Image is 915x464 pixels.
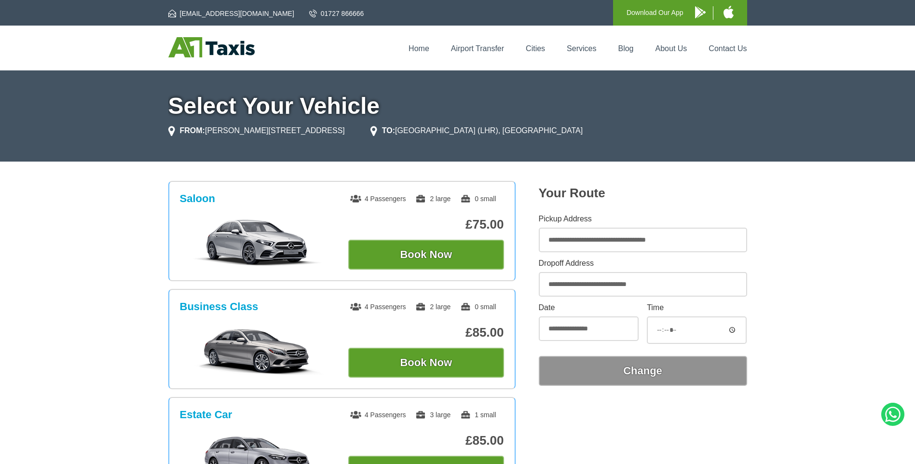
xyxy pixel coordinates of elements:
p: Download Our App [627,7,683,19]
button: Book Now [348,240,504,270]
a: Airport Transfer [451,44,504,53]
span: 2 large [415,195,451,203]
img: A1 Taxis Android App [695,6,706,18]
p: £85.00 [348,325,504,340]
a: Contact Us [709,44,747,53]
h3: Estate Car [180,409,232,421]
a: Services [567,44,596,53]
span: 4 Passengers [350,411,406,419]
label: Dropoff Address [539,259,747,267]
span: 4 Passengers [350,195,406,203]
a: Cities [526,44,545,53]
img: A1 Taxis iPhone App [724,6,734,18]
label: Date [539,304,639,312]
h3: Business Class [180,300,259,313]
label: Pickup Address [539,215,747,223]
li: [PERSON_NAME][STREET_ADDRESS] [168,125,345,136]
button: Change [539,356,747,386]
strong: FROM: [180,126,205,135]
p: £75.00 [348,217,504,232]
img: Business Class [185,327,330,375]
a: Home [409,44,429,53]
a: Blog [618,44,633,53]
button: Book Now [348,348,504,378]
span: 2 large [415,303,451,311]
a: [EMAIL_ADDRESS][DOMAIN_NAME] [168,9,294,18]
li: [GEOGRAPHIC_DATA] (LHR), [GEOGRAPHIC_DATA] [370,125,583,136]
span: 0 small [460,303,496,311]
span: 0 small [460,195,496,203]
span: 4 Passengers [350,303,406,311]
h2: Your Route [539,186,747,201]
a: 01727 866666 [309,9,364,18]
span: 3 large [415,411,451,419]
h3: Saloon [180,192,215,205]
h1: Select Your Vehicle [168,95,747,118]
strong: TO: [382,126,395,135]
p: £85.00 [348,433,504,448]
label: Time [647,304,747,312]
img: A1 Taxis St Albans LTD [168,37,255,57]
a: About Us [656,44,687,53]
img: Saloon [185,218,330,267]
span: 1 small [460,411,496,419]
